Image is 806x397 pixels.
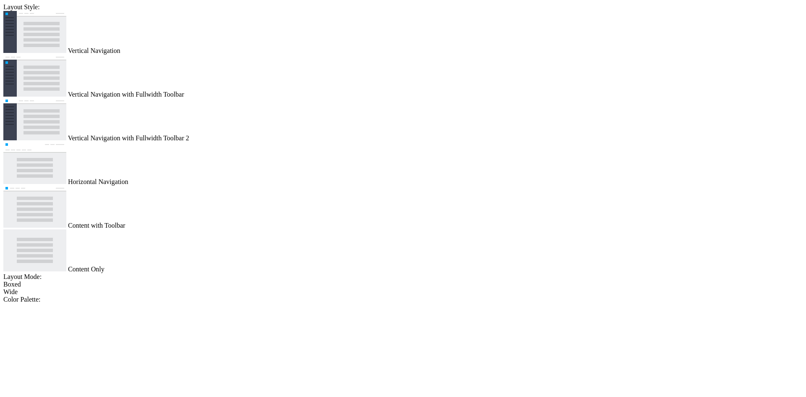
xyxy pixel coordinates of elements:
div: Layout Mode: [3,273,803,281]
span: Content Only [68,266,105,273]
md-radio-button: Content with Toolbar [3,186,803,229]
img: vertical-nav-with-full-toolbar.jpg [3,55,66,97]
img: horizontal-nav.jpg [3,142,66,184]
span: Content with Toolbar [68,222,125,229]
span: Horizontal Navigation [68,178,128,185]
md-radio-button: Horizontal Navigation [3,142,803,186]
div: Color Palette: [3,296,803,303]
img: vertical-nav.jpg [3,11,66,53]
md-radio-button: Content Only [3,229,803,273]
div: Layout Style: [3,3,803,11]
md-radio-button: Vertical Navigation with Fullwidth Toolbar [3,55,803,98]
md-radio-button: Vertical Navigation [3,11,803,55]
img: vertical-nav-with-full-toolbar-2.jpg [3,98,66,140]
img: content-only.jpg [3,229,66,271]
img: content-with-toolbar.jpg [3,186,66,228]
span: Vertical Navigation [68,47,120,54]
md-radio-button: Vertical Navigation with Fullwidth Toolbar 2 [3,98,803,142]
md-radio-button: Boxed [3,281,803,288]
span: Vertical Navigation with Fullwidth Toolbar 2 [68,134,189,142]
span: Vertical Navigation with Fullwidth Toolbar [68,91,184,98]
md-radio-button: Wide [3,288,803,296]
